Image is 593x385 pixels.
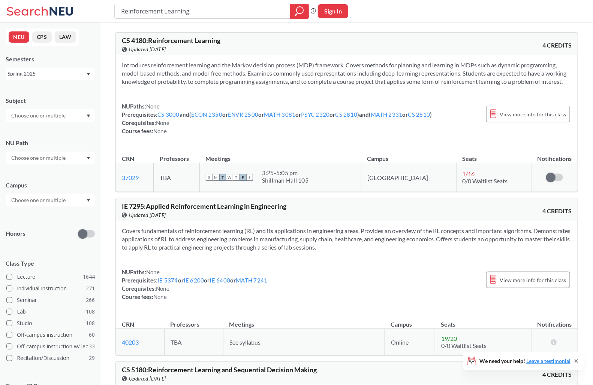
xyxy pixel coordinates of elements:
svg: Dropdown arrow [87,73,90,76]
span: None [156,119,169,126]
span: IE 7295 : Applied Reinforcement Learning in Engineering [122,202,286,210]
span: We need your help! [479,358,571,364]
span: T [233,174,240,181]
span: 1644 [83,273,95,281]
th: Notifications [532,147,578,163]
div: Campus [6,181,95,189]
th: Meetings [223,313,385,329]
span: None [153,128,167,134]
span: W [226,174,233,181]
span: View more info for this class [500,275,566,285]
a: 37029 [122,174,139,181]
button: CPS [32,31,52,43]
span: 0/0 Waitlist Seats [441,342,487,349]
th: Professors [165,313,223,329]
span: 108 [86,308,95,316]
svg: Dropdown arrow [87,114,90,117]
div: Dropdown arrow [6,152,95,164]
a: ENVR 2500 [228,111,258,118]
svg: Dropdown arrow [87,199,90,202]
th: Meetings [199,147,361,163]
a: Leave a testimonial [526,358,571,364]
th: Notifications [532,313,578,329]
a: CS 2810 [408,111,430,118]
label: Seminar [6,295,95,305]
svg: Dropdown arrow [87,157,90,160]
div: Spring 2025Dropdown arrow [6,68,95,80]
a: CS 3000 [157,111,180,118]
span: Updated [DATE] [129,375,166,383]
a: MATH 2331 [371,111,403,118]
a: PSYC 2320 [301,111,330,118]
label: Studio [6,318,95,328]
td: TBA [154,163,199,192]
td: [GEOGRAPHIC_DATA] [361,163,456,192]
span: View more info for this class [500,110,566,119]
input: Choose one or multiple [7,196,70,205]
th: Seats [435,313,531,329]
label: Off-campus instruction w/ lec [6,342,95,351]
button: Sign In [318,4,348,18]
input: Choose one or multiple [7,153,70,162]
div: CRN [122,155,134,163]
span: None [153,293,167,300]
div: Semesters [6,55,95,63]
span: See syllabus [229,339,261,346]
td: Online [385,329,435,355]
svg: magnifying glass [295,6,304,16]
span: S [246,174,253,181]
a: IE 6200 [184,277,204,284]
p: Honors [6,229,25,238]
span: T [219,174,226,181]
td: TBA [165,329,223,355]
th: Campus [361,147,456,163]
div: NUPaths: Prerequisites: or or or Corequisites: Course fees: [122,268,268,301]
div: NUPaths: Prerequisites: and ( or or or or ) and ( or ) Corequisites: Course fees: [122,102,432,135]
a: MATH 3081 [264,111,295,118]
input: Class, professor, course number, "phrase" [120,5,285,18]
span: CS 5180 : Reinforcement Learning and Sequential Decision Making [122,366,317,374]
span: 4 CREDITS [542,370,572,379]
span: 60 [89,331,95,339]
a: 40203 [122,339,139,346]
span: None [146,269,160,275]
span: 108 [86,319,95,327]
a: IE 5374 [157,277,178,284]
input: Choose one or multiple [7,111,70,120]
label: Recitation/Discussion [6,353,95,363]
button: NEU [9,31,29,43]
span: 4 CREDITS [542,207,572,215]
th: Professors [154,147,199,163]
a: IE 6400 [210,277,231,284]
a: CS 2810 [335,111,358,118]
div: CRN [122,320,134,329]
span: S [206,174,213,181]
span: None [156,285,169,292]
span: 4 CREDITS [542,41,572,49]
label: Lab [6,307,95,317]
th: Campus [385,313,435,329]
span: M [213,174,219,181]
a: ECON 2350 [191,111,222,118]
span: Updated [DATE] [129,45,166,54]
section: Introduces reinforcement learning and the Markov decision process (MDP) framework. Covers methods... [122,61,572,86]
section: Covers fundamentals of reinforcement learning (RL) and its applications in engineering areas. Pro... [122,227,572,251]
span: 33 [89,342,95,351]
div: Spring 2025 [7,70,86,78]
span: Updated [DATE] [129,211,166,219]
span: 29 [89,354,95,362]
label: Lecture [6,272,95,282]
div: NU Path [6,139,95,147]
span: Class Type [6,259,95,268]
label: Off-campus instruction [6,330,95,340]
div: Dropdown arrow [6,194,95,207]
div: magnifying glass [290,4,309,19]
div: Subject [6,97,95,105]
span: 266 [86,296,95,304]
th: Seats [456,147,532,163]
button: LAW [55,31,76,43]
a: MATH 7241 [236,277,267,284]
span: F [240,174,246,181]
span: 1 / 16 [463,170,475,177]
span: 271 [86,284,95,293]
